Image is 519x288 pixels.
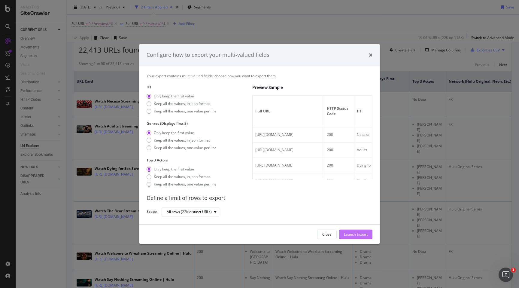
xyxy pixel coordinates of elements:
div: All rows (22K distinct URLs) [167,210,212,214]
div: Only keep the first value [147,93,217,99]
div: Only keep the first value [154,130,194,135]
div: Only keep the first value [154,93,194,99]
button: All rows (22K distinct URLs) [162,207,219,217]
span: Necaxa [357,132,369,137]
div: Keep all the values, in json format [154,174,210,179]
div: Close [322,232,332,237]
iframe: Intercom live chat [499,268,513,282]
span: Full URL [255,109,320,114]
div: Only keep the first value [154,167,194,172]
div: Keep all the values, in json format [147,138,217,143]
td: 200 [324,142,354,158]
label: Scope [147,209,157,216]
span: https://www.hulu.com/series/necaxa-744f294b-0ae5-4a48-8eb5-f317c575810d [255,132,293,137]
button: Launch Export [339,230,372,239]
div: times [369,51,372,59]
div: Preview Sample [252,84,372,90]
span: https://www.hulu.com/series/dying-for-sex-423f6320-b55b-453b-a85f-dea05bd495d9 [255,163,293,168]
span: Adults [357,147,367,152]
span: The Bear [357,178,372,183]
label: H1 [147,84,247,90]
span: 1 [511,268,516,272]
button: Close [317,230,337,239]
div: Launch Export [344,232,368,237]
div: Your export contains multi-valued fields, choose how you want to export them. [147,73,372,78]
div: Only keep the first value [147,130,217,135]
div: Keep all the values, one value per line [154,145,217,150]
div: Keep all the values, one value per line [154,182,217,187]
span: https://www.hulu.com/series/adults-09794373-fbd3-44fb-9f3b-869a2e976094 [255,147,293,152]
span: https://www.hulu.com/series/the-bear-05eb6a8e-90ed-4947-8c0b-e6536cbddd5f [255,178,293,183]
div: Only keep the first value [147,167,217,172]
div: Keep all the values, in json format [154,138,210,143]
div: Keep all the values, in json format [154,101,210,106]
span: Dying for Sex [357,163,379,168]
label: Genres (Displays first 3) [147,121,247,126]
td: 200 [324,158,354,173]
span: H1 [357,109,456,114]
div: Keep all the values, in json format [147,101,217,106]
div: Define a limit of rows to export [147,194,372,202]
div: Keep all the values, in json format [147,174,217,179]
div: Keep all the values, one value per line [154,109,217,114]
td: 200 [324,173,354,188]
span: HTTP Status Code [327,106,350,117]
td: 200 [324,127,354,142]
div: modal [139,44,380,244]
div: Configure how to export your multi-valued fields [147,51,269,59]
label: Top 3 Actors [147,158,247,163]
